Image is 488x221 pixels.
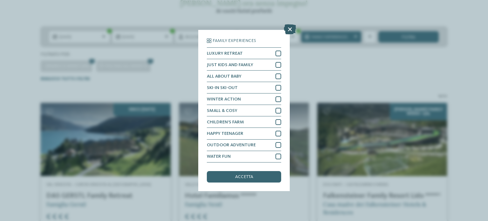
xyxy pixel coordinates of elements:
[207,108,237,113] span: SMALL & COSY
[207,74,241,79] span: ALL ABOUT BABY
[207,154,231,159] span: WATER FUN
[213,38,256,43] span: Family Experiences
[207,51,243,56] span: LUXURY RETREAT
[207,131,243,136] span: HAPPY TEENAGER
[207,63,253,67] span: JUST KIDS AND FAMILY
[207,86,238,90] span: SKI-IN SKI-OUT
[207,97,241,101] span: WINTER ACTION
[235,175,253,179] span: accetta
[207,120,244,124] span: CHILDREN’S FARM
[207,143,256,147] span: OUTDOOR ADVENTURE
